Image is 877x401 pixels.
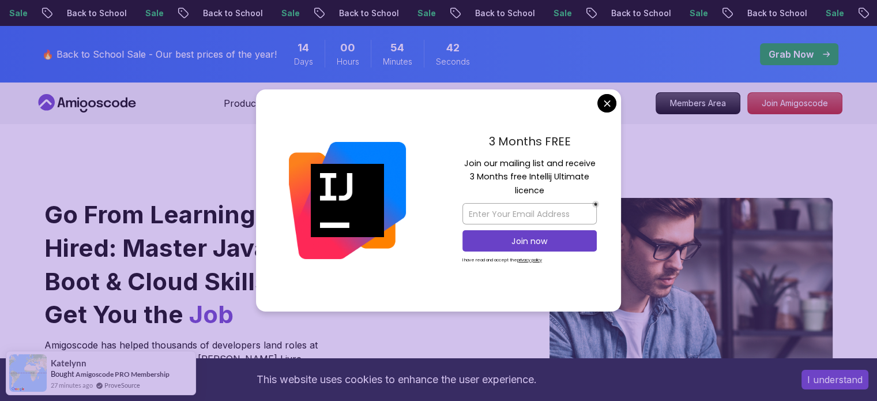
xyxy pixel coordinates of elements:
[224,96,264,110] p: Products
[801,370,868,389] button: Accept cookies
[9,367,784,392] div: This website uses cookies to enhance the user experience.
[9,354,47,392] img: provesource social proof notification image
[330,8,408,19] p: Back to School
[769,47,814,61] p: Grab Now
[189,299,234,329] span: Job
[340,40,355,56] span: 0 Hours
[42,47,277,61] p: 🔥 Back to School Sale - Our best prices of the year!
[272,8,309,19] p: Sale
[104,380,140,390] a: ProveSource
[747,92,842,114] a: Join Amigoscode
[390,40,404,56] span: 54 Minutes
[656,93,740,114] p: Members Area
[544,8,581,19] p: Sale
[738,8,816,19] p: Back to School
[337,56,359,68] span: Hours
[136,8,173,19] p: Sale
[656,92,740,114] a: Members Area
[298,40,309,56] span: 14 Days
[51,380,93,390] span: 27 minutes ago
[436,56,470,68] span: Seconds
[383,56,412,68] span: Minutes
[194,8,272,19] p: Back to School
[44,198,362,331] h1: Go From Learning to Hired: Master Java, Spring Boot & Cloud Skills That Get You the
[58,8,136,19] p: Back to School
[748,93,842,114] p: Join Amigoscode
[224,96,277,119] button: Products
[816,8,853,19] p: Sale
[446,40,460,56] span: 42 Seconds
[466,8,544,19] p: Back to School
[408,8,445,19] p: Sale
[680,8,717,19] p: Sale
[602,8,680,19] p: Back to School
[51,358,86,368] span: Katelynn
[294,56,313,68] span: Days
[51,369,74,378] span: Bought
[76,370,170,378] a: Amigoscode PRO Membership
